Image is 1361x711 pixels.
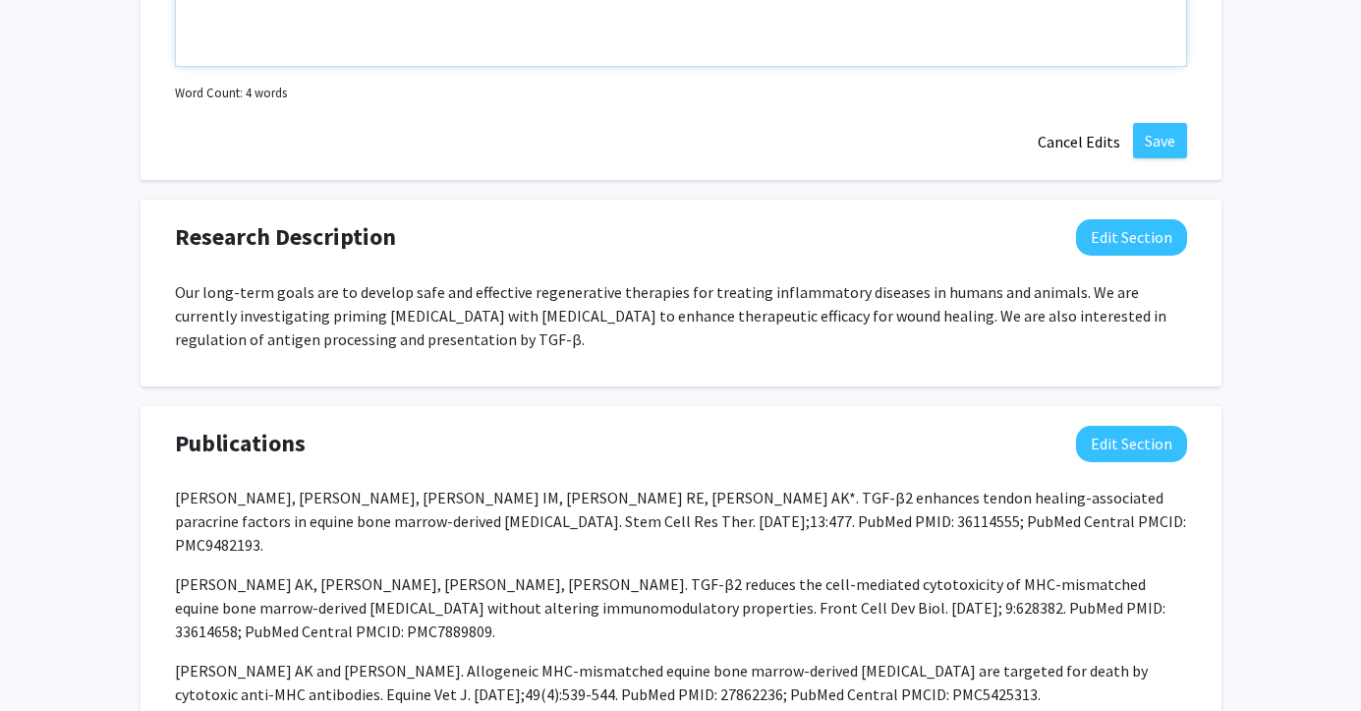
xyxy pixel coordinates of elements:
[175,426,306,461] span: Publications
[15,622,84,696] iframe: Chat
[175,486,1187,557] p: [PERSON_NAME], [PERSON_NAME], [PERSON_NAME] IM, [PERSON_NAME] RE, [PERSON_NAME] AK*. TGF-β2 enhan...
[1025,123,1133,160] button: Cancel Edits
[175,84,287,102] small: Word Count: 4 words
[175,659,1187,706] p: [PERSON_NAME] AK and [PERSON_NAME]. Allogeneic MHC-mismatched equine bone marrow-derived [MEDICAL...
[175,219,396,255] span: Research Description
[1076,426,1187,462] button: Edit Publications
[1076,219,1187,256] button: Edit Research Description
[175,280,1187,351] p: Our long-term goals are to develop safe and effective regenerative therapies for treating inflamm...
[1133,123,1187,158] button: Save
[175,572,1187,643] p: [PERSON_NAME] AK, [PERSON_NAME], [PERSON_NAME], [PERSON_NAME]. TGF-β2 reduces the cell-mediated c...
